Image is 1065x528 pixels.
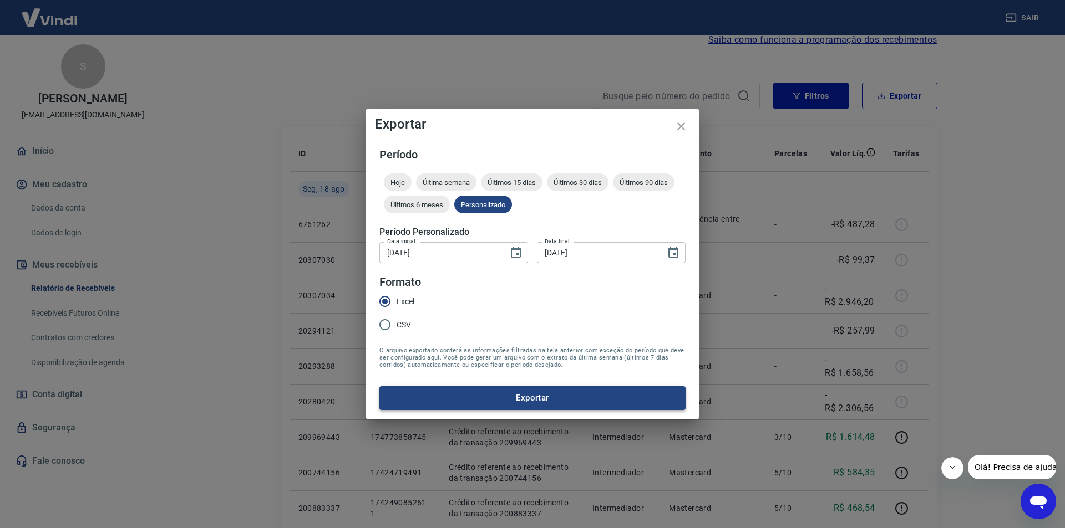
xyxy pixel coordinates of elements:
[416,173,476,191] div: Última semana
[384,201,450,209] span: Últimos 6 meses
[397,296,414,307] span: Excel
[379,386,686,409] button: Exportar
[379,227,686,238] h5: Período Personalizado
[387,237,415,245] label: Data inicial
[416,178,476,187] span: Última semana
[7,8,93,17] span: Olá! Precisa de ajuda?
[1021,484,1056,519] iframe: Botão para abrir a janela de mensagens
[941,457,963,479] iframe: Fechar mensagem
[613,173,674,191] div: Últimos 90 dias
[537,242,658,263] input: DD/MM/YYYY
[384,196,450,213] div: Últimos 6 meses
[613,178,674,187] span: Últimos 90 dias
[481,178,542,187] span: Últimos 15 dias
[968,455,1056,479] iframe: Mensagem da empresa
[454,201,512,209] span: Personalizado
[545,237,570,245] label: Data final
[379,149,686,160] h5: Período
[454,196,512,213] div: Personalizado
[481,173,542,191] div: Últimos 15 dias
[397,319,411,331] span: CSV
[668,113,694,140] button: close
[375,117,690,131] h4: Exportar
[379,242,500,263] input: DD/MM/YYYY
[379,347,686,368] span: O arquivo exportado conterá as informações filtradas na tela anterior com exceção do período que ...
[505,242,527,264] button: Choose date, selected date is 16 de ago de 2025
[547,178,608,187] span: Últimos 30 dias
[384,178,412,187] span: Hoje
[547,173,608,191] div: Últimos 30 dias
[379,274,421,290] legend: Formato
[662,242,684,264] button: Choose date, selected date is 18 de ago de 2025
[384,173,412,191] div: Hoje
